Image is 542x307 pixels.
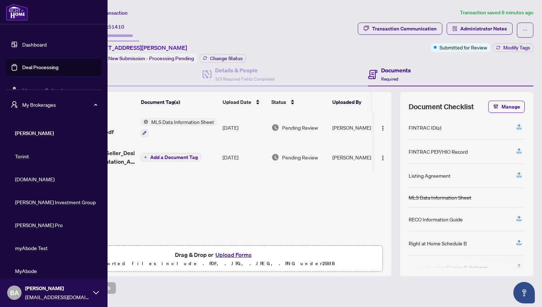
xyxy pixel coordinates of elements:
div: FINTRAC PEP/HIO Record [409,148,468,155]
span: Add a Document Tag [150,155,198,160]
div: Status: [89,53,197,63]
span: Submitted for Review [439,43,487,51]
div: Listing Agreement [409,172,451,179]
img: logo [6,4,28,21]
span: Change Status [210,56,243,61]
div: MLS Data Information Sheet [409,193,471,201]
span: 51410 [108,24,124,30]
h4: Details & People [215,66,275,75]
button: Open asap [513,282,535,303]
td: [DATE] [220,112,268,143]
span: Upload Date [223,98,251,106]
span: [PERSON_NAME] Pro [15,221,97,229]
span: [PERSON_NAME] [25,284,90,292]
button: Status IconMLS Data Information Sheet [141,118,217,137]
span: Pending Review [282,153,318,161]
img: Logo [380,125,386,131]
button: Add a Document Tag [141,153,201,162]
span: [EMAIL_ADDRESS][DOMAIN_NAME] [25,293,90,301]
img: Document Status [271,124,279,131]
button: Modify Tags [493,43,533,52]
span: Drag & Drop or [175,250,254,259]
a: Mortgage Referrals [22,87,65,93]
th: Uploaded By [329,92,383,112]
div: RECO Information Guide [409,215,463,223]
td: [PERSON_NAME] [329,112,383,143]
span: Drag & Drop orUpload FormsSupported files include .PDF, .JPG, .JPEG, .PNG under25MB [46,246,382,272]
span: Manage [501,101,520,112]
span: myAbode Test [15,244,97,252]
p: Supported files include .PDF, .JPG, .JPEG, .PNG under 25 MB [51,259,378,268]
th: Status [268,92,329,112]
a: Deal Processing [22,64,58,71]
button: Logo [377,152,389,163]
img: Document Status [271,153,279,161]
button: Manage [488,101,525,113]
a: Dashboard [22,41,47,48]
span: user-switch [11,101,18,108]
span: Status [271,98,286,106]
td: [PERSON_NAME] [329,143,383,172]
span: MLS Data Information Sheet [148,118,217,126]
button: Upload Forms [213,250,254,259]
span: [PERSON_NAME] Investment Group [15,198,97,206]
button: Transaction Communication [358,23,442,35]
div: FINTRAC ID(s) [409,124,441,131]
span: [DOMAIN_NAME] [15,175,97,183]
span: ellipsis [523,28,528,33]
span: Required [381,76,398,82]
span: solution [452,26,457,31]
img: Status Icon [141,118,148,126]
span: Pending Review [282,124,318,131]
article: Transaction saved 8 minutes ago [460,9,533,17]
button: Logo [377,122,389,133]
span: [STREET_ADDRESS][PERSON_NAME] [89,43,187,52]
span: Document Checklist [409,102,474,112]
h4: Documents [381,66,411,75]
span: MyAbode [15,267,97,275]
span: [PERSON_NAME] [15,129,97,137]
div: Right at Home Schedule B [409,239,467,247]
span: Modify Tags [503,45,530,50]
span: My Brokerages [22,101,97,109]
span: BA [10,288,19,298]
img: Logo [380,155,386,161]
span: View Transaction [89,10,128,16]
div: Transaction Communication [372,23,437,34]
span: 3/3 Required Fields Completed [215,76,275,82]
button: Change Status [200,54,246,63]
button: Administrator Notes [447,23,513,35]
td: [DATE] [220,143,268,172]
span: plus [144,155,147,159]
th: Upload Date [220,92,268,112]
span: Administrator Notes [460,23,507,34]
span: New Submission - Processing Pending [108,55,194,62]
span: Torinit [15,152,97,160]
th: Document Tag(s) [138,92,220,112]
